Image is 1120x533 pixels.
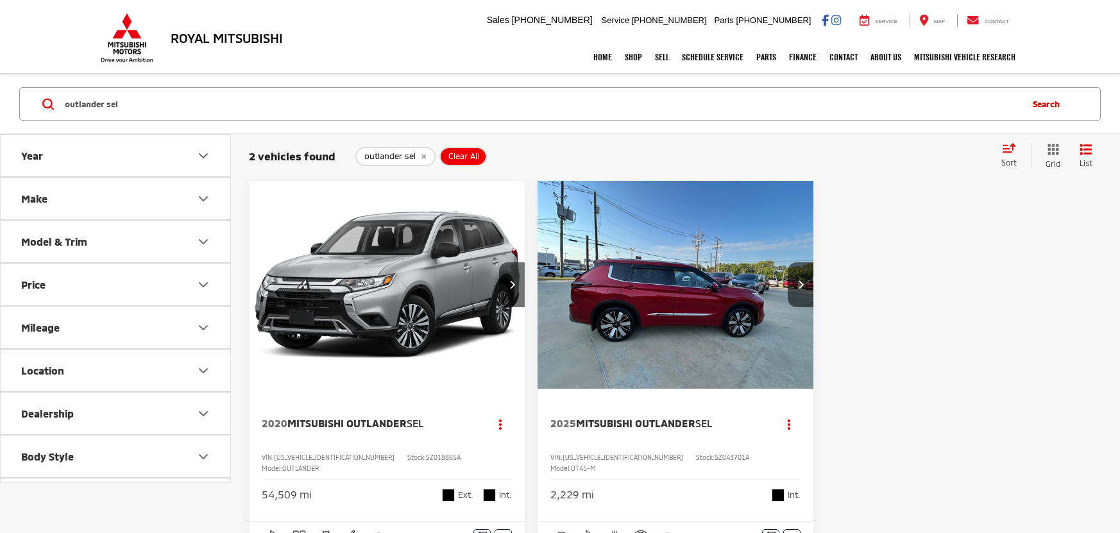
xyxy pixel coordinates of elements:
[1,436,232,477] button: Body StyleBody Style
[910,14,955,27] a: Map
[196,277,211,292] div: Price
[587,41,618,73] a: Home
[985,19,1009,24] span: Contact
[407,453,426,461] span: Stock:
[274,453,395,461] span: [US_VEHICLE_IDENTIFICATION_NUMBER]
[249,149,335,162] span: 2 vehicles found
[550,487,594,502] div: 2,229 mi
[442,489,455,502] span: Black
[714,15,733,25] span: Parts
[778,412,801,435] button: Actions
[1,307,232,348] button: MileageMileage
[1,264,232,305] button: PricePrice
[995,143,1031,169] button: Select sort value
[1080,158,1092,169] span: List
[21,235,87,248] div: Model & Trim
[282,464,319,472] span: OUTLANDER
[64,89,1020,119] input: Search by Make, Model, or Keyword
[426,453,461,461] span: SZ018865A
[957,14,1019,27] a: Contact
[1,178,232,219] button: MakeMake
[550,416,765,430] a: 2025Mitsubishi OutlanderSEL
[750,41,783,73] a: Parts: Opens in a new tab
[550,453,563,461] span: VIN:
[649,41,675,73] a: Sell
[850,14,907,27] a: Service
[287,417,407,429] span: Mitsubishi Outlander
[632,15,707,25] span: [PHONE_NUMBER]
[772,489,785,502] span: Black
[196,191,211,207] div: Make
[571,464,596,472] span: OT45-M
[248,181,526,389] img: 2020 Mitsubishi Outlander SEL
[864,41,908,73] a: About Us
[499,419,502,429] span: dropdown dots
[550,464,571,472] span: Model:
[98,13,156,63] img: Mitsubishi
[1,350,232,391] button: LocationLocation
[487,15,509,25] span: Sales
[550,417,576,429] span: 2025
[196,406,211,421] div: Dealership
[602,15,629,25] span: Service
[1031,143,1070,169] button: Grid View
[458,489,473,501] span: Ext.
[21,321,60,334] div: Mileage
[736,15,811,25] span: [PHONE_NUMBER]
[21,450,74,462] div: Body Style
[248,181,526,388] a: 2020 Mitsubishi Outlander SEL2020 Mitsubishi Outlander SEL2020 Mitsubishi Outlander SEL2020 Mitsu...
[21,407,74,419] div: Dealership
[788,419,790,429] span: dropdown dots
[21,149,43,162] div: Year
[788,489,801,501] span: Int.
[823,41,864,73] a: Contact
[262,487,312,502] div: 54,509 mi
[512,15,593,25] span: [PHONE_NUMBER]
[1,221,232,262] button: Model & TrimModel & Trim
[715,453,749,461] span: SZ043701A
[21,192,47,205] div: Make
[822,15,829,25] a: Facebook: Click to visit our Facebook page
[248,181,526,388] div: 2020 Mitsubishi Outlander SEL 0
[934,19,945,24] span: Map
[537,181,815,388] a: 2025 Mitsubishi Outlander SEL2025 Mitsubishi Outlander SEL2025 Mitsubishi Outlander SEL2025 Mitsu...
[831,15,841,25] a: Instagram: Click to visit our Instagram page
[21,364,64,376] div: Location
[696,453,715,461] span: Stock:
[196,363,211,378] div: Location
[618,41,649,73] a: Shop
[407,417,424,429] span: SEL
[576,417,695,429] span: Mitsubishi Outlander
[908,41,1022,73] a: Mitsubishi Vehicle Research
[483,489,496,502] span: Black
[783,41,823,73] a: Finance
[262,464,282,472] span: Model:
[563,453,683,461] span: [US_VEHICLE_IDENTIFICATION_NUMBER]
[489,412,512,435] button: Actions
[196,449,211,464] div: Body Style
[695,417,713,429] span: SEL
[675,41,750,73] a: Schedule Service: Opens in a new tab
[1070,143,1102,169] button: List View
[1046,158,1060,169] span: Grid
[448,151,479,162] span: Clear All
[439,147,487,166] button: Clear All
[499,262,525,307] button: Next image
[355,147,436,166] button: remove outlander%20sel
[788,262,813,307] button: Next image
[196,148,211,164] div: Year
[262,417,287,429] span: 2020
[1001,158,1017,167] span: Sort
[499,489,512,501] span: Int.
[1020,88,1078,120] button: Search
[21,278,46,291] div: Price
[196,320,211,335] div: Mileage
[1,135,232,176] button: YearYear
[1,393,232,434] button: DealershipDealership
[537,181,815,389] img: 2025 Mitsubishi Outlander SEL
[262,416,477,430] a: 2020Mitsubishi OutlanderSEL
[1,478,232,520] button: Color
[171,31,283,45] h3: Royal Mitsubishi
[537,181,815,388] div: 2025 Mitsubishi Outlander SEL 0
